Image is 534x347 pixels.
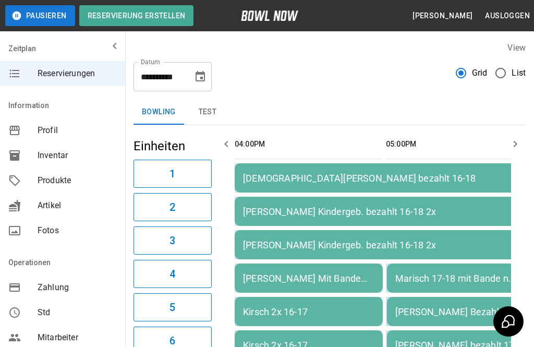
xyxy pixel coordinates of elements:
h6: 1 [169,165,175,182]
img: logo [241,10,298,21]
span: Grid [472,67,488,79]
button: test [184,100,231,125]
span: Fotos [38,224,117,237]
span: Zahlung [38,281,117,294]
button: Bowling [133,100,184,125]
button: Reservierung erstellen [79,5,194,26]
h6: 3 [169,232,175,249]
h6: 5 [169,299,175,316]
button: 2 [133,193,212,221]
button: Choose date, selected date is 22. Aug. 2025 [190,66,211,87]
h5: Einheiten [133,138,212,154]
button: 5 [133,293,212,321]
div: [DEMOGRAPHIC_DATA][PERSON_NAME] bezahlt 16-18 [243,173,527,184]
div: [PERSON_NAME] Bezahlt 17-18 [395,306,527,317]
div: inventory tabs [133,100,526,125]
span: Produkte [38,174,117,187]
div: Kirsch 2x 16-17 [243,306,374,317]
label: View [507,43,526,53]
span: Profil [38,124,117,137]
span: List [512,67,526,79]
div: Marisch 17-18 mit Bande n.s. [395,273,527,284]
button: 1 [133,160,212,188]
button: 4 [133,260,212,288]
div: [PERSON_NAME] Kindergeb. bezahlt 16-18 2x [243,206,527,217]
th: 04:00PM [235,129,382,159]
span: Inventar [38,149,117,162]
span: Reservierungen [38,67,117,80]
div: [PERSON_NAME] Kindergeb. bezahlt 16-18 2x [243,240,527,250]
button: [PERSON_NAME] [408,6,477,26]
span: Artikel [38,199,117,212]
h6: 2 [169,199,175,216]
th: 05:00PM [386,129,533,159]
button: Ausloggen [481,6,534,26]
button: Pausieren [5,5,75,26]
span: Mitarbeiter [38,331,117,344]
div: [PERSON_NAME] Mit Bande bezahlt 16-17 [243,273,374,284]
button: 3 [133,226,212,255]
h6: 4 [169,266,175,282]
span: Std [38,306,117,319]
